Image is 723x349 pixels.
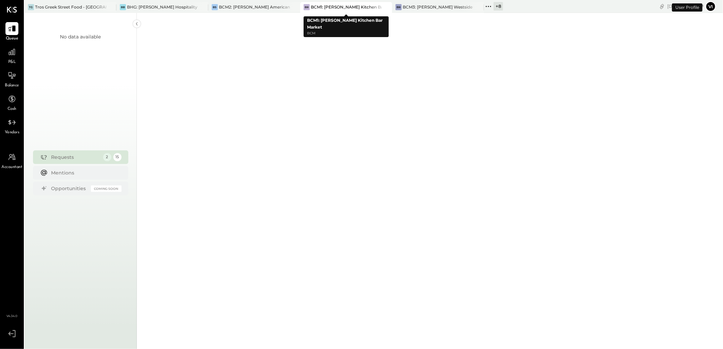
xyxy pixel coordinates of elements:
[51,154,100,161] div: Requests
[403,4,474,10] div: BCM3: [PERSON_NAME] Westside Grill
[51,185,87,192] div: Opportunities
[113,153,122,161] div: 15
[0,116,23,136] a: Vendors
[212,4,218,10] div: BS
[307,31,385,36] p: BCM
[0,151,23,170] a: Accountant
[5,83,19,89] span: Balance
[0,69,23,89] a: Balance
[396,4,402,10] div: BR
[672,3,703,12] div: User Profile
[8,59,16,65] span: P&L
[219,4,290,10] div: BCM2: [PERSON_NAME] American Cooking
[307,18,383,30] b: BCM1: [PERSON_NAME] Kitchen Bar Market
[127,4,198,10] div: BHG: [PERSON_NAME] Hospitality Group, LLC
[2,164,22,170] span: Accountant
[103,153,111,161] div: 2
[91,185,122,192] div: Coming Soon
[6,36,18,42] span: Queue
[311,4,382,10] div: BCM1: [PERSON_NAME] Kitchen Bar Market
[0,93,23,112] a: Cash
[120,4,126,10] div: BB
[0,46,23,65] a: P&L
[7,106,16,112] span: Cash
[51,169,118,176] div: Mentions
[659,3,665,10] div: copy link
[5,130,19,136] span: Vendors
[304,4,310,10] div: BR
[494,2,503,11] div: + 8
[35,4,106,10] div: Tros Greek Street Food - [GEOGRAPHIC_DATA]
[667,3,704,10] div: [DATE]
[705,1,716,12] button: Vi
[0,22,23,42] a: Queue
[28,4,34,10] div: TG
[60,33,101,40] div: No data available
